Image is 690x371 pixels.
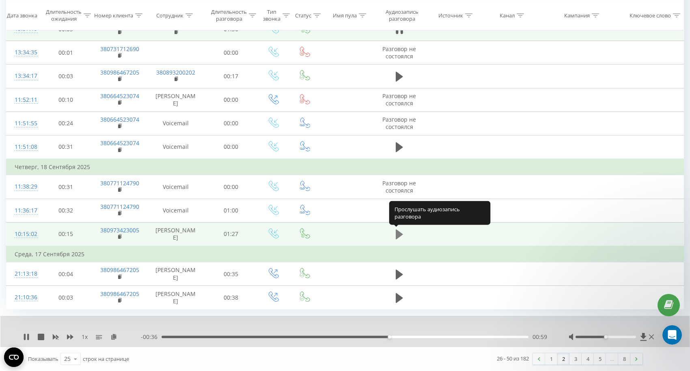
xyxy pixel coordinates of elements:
[100,266,139,274] a: 380986467205
[15,266,32,282] div: 21:13:18
[6,159,684,175] td: Четверг, 18 Сентября 2025
[6,121,156,175] div: Serhii говорит…
[6,246,684,262] td: Среда, 17 Сентября 2025
[100,226,139,234] a: 380973423005
[100,203,139,210] a: 380771124790
[147,175,205,199] td: Voicemail
[7,12,37,19] div: Дата звонка
[15,139,32,155] div: 11:51:08
[205,175,257,199] td: 00:00
[29,215,156,265] div: А какие возможные варианты есть чтобы срабатывала переадресация на сотовый телефон?Возможно если ...
[82,333,88,341] span: 1 x
[124,102,149,109] span: Спасибо
[388,335,391,339] div: Accessibility label
[7,249,155,262] textarea: Ваше сообщение...
[594,353,606,365] a: 5
[438,12,463,19] div: Источник
[139,262,152,275] button: Отправить сообщение…
[630,12,671,19] div: Ключевое слово
[6,175,133,209] div: Тобто з номерів Лайф які ви орендуєте у оператора не коректно пропускати дзвінки через нас.
[6,215,156,271] div: Illarion говорит…
[40,222,92,246] td: 00:15
[39,4,58,10] h1: Serhii
[147,199,205,222] td: Voicemail
[13,59,127,67] div: Варіанти вирішення надав вам вище.
[147,112,205,135] td: Voicemail
[205,64,257,88] td: 00:17
[15,92,32,108] div: 11:52:11
[15,68,32,84] div: 13:34:17
[6,175,156,215] div: Serhii говорит…
[295,12,311,19] div: Статус
[39,266,45,272] button: Добавить вложение
[118,97,156,115] div: Спасибо
[6,97,156,121] div: Illarion говорит…
[156,12,183,19] div: Сотрудник
[500,12,515,19] div: Канал
[618,353,630,365] a: 8
[26,266,32,272] button: Средство выбора GIF-файла
[40,112,92,135] td: 00:24
[100,139,139,147] a: 380664523074
[127,3,142,19] button: Главная
[52,266,58,272] button: Start recording
[497,354,529,362] div: 26 - 50 из 182
[83,355,129,362] span: строк на странице
[40,175,92,199] td: 00:31
[100,92,139,100] a: 380664523074
[131,84,149,90] span: Понял
[205,222,257,246] td: 01:27
[28,355,58,362] span: Показывать
[100,179,139,187] a: 380771124790
[40,199,92,222] td: 00:32
[211,9,247,22] div: Длительность разговора
[15,290,32,305] div: 21:10:36
[382,116,416,131] span: Разговор не состоялся
[13,126,127,134] div: Як будем зараз діяти.
[382,92,416,107] span: Разговор не состоялся
[205,286,257,309] td: 00:38
[156,69,195,76] a: 380893200202
[15,203,32,219] div: 11:36:17
[582,353,594,365] a: 4
[205,41,257,64] td: 00:00
[205,135,257,159] td: 00:00
[147,262,205,286] td: [PERSON_NAME]
[333,12,357,19] div: Имя пула
[4,347,24,367] button: Open CMP widget
[205,199,257,222] td: 01:00
[5,3,21,19] button: go back
[205,88,257,112] td: 00:00
[141,333,162,341] span: - 00:36
[40,41,92,64] td: 00:01
[147,222,205,246] td: [PERSON_NAME]
[389,201,491,225] div: Прослушать аудиозапись разговора
[147,286,205,309] td: [PERSON_NAME]
[382,45,416,60] span: Разговор не состоялся
[15,116,32,131] div: 11:51:55
[40,64,92,88] td: 00:03
[557,353,569,365] a: 2
[40,88,92,112] td: 00:10
[6,121,133,174] div: Як будем зараз діяти.Тут краще все-таки приймати дзвінки поки на СІП акаунтах. Тому що це номер Л...
[100,45,139,53] a: 380731712690
[263,9,280,22] div: Тип звонка
[13,266,19,272] button: Средство выбора эмодзи
[64,355,71,363] div: 25
[533,333,547,341] span: 00:59
[46,9,82,22] div: Длительность ожидания
[94,12,133,19] div: Номер клиента
[6,78,156,97] div: Illarion говорит…
[13,31,127,55] div: Без доробки з нашої сторони не зможемо переадресувати дзвінок на цей номер з нашого ж номера.
[39,10,110,18] p: В сети последние 15 мин
[23,4,36,17] img: Profile image for Serhii
[40,286,92,309] td: 00:03
[142,3,157,18] div: Закрыть
[13,180,127,204] div: Тобто з номерів Лайф які ви орендуєте у оператора не коректно пропускати дзвінки через нас.
[205,262,257,286] td: 00:35
[15,226,32,242] div: 10:15:02
[40,262,92,286] td: 00:04
[147,135,205,159] td: Voicemail
[545,353,557,365] a: 1
[382,9,423,22] div: Аудиозапись разговора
